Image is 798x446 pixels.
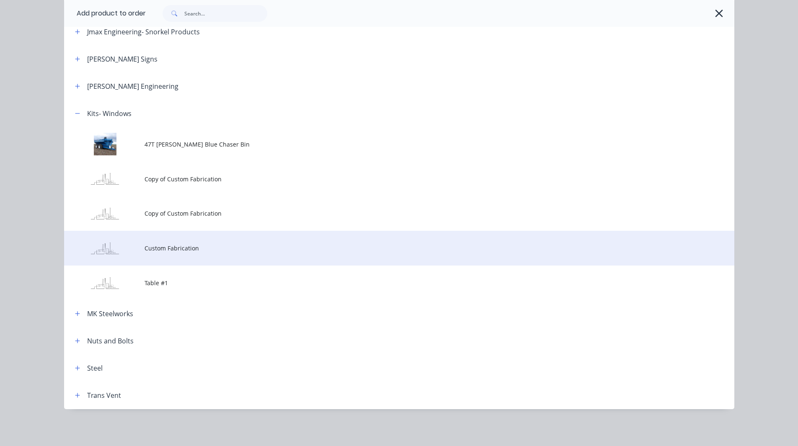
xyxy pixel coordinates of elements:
[87,81,178,91] div: [PERSON_NAME] Engineering
[145,244,616,253] span: Custom Fabrication
[87,27,200,37] div: Jmax Engineering- Snorkel Products
[145,209,616,218] span: Copy of Custom Fabrication
[87,54,158,64] div: [PERSON_NAME] Signs
[87,390,121,400] div: Trans Vent
[87,108,132,119] div: Kits- Windows
[145,278,616,287] span: Table #1
[145,175,616,183] span: Copy of Custom Fabrication
[87,336,134,346] div: Nuts and Bolts
[87,309,133,319] div: MK Steelworks
[87,363,103,373] div: Steel
[145,140,616,149] span: 47T [PERSON_NAME] Blue Chaser Bin
[184,5,267,22] input: Search...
